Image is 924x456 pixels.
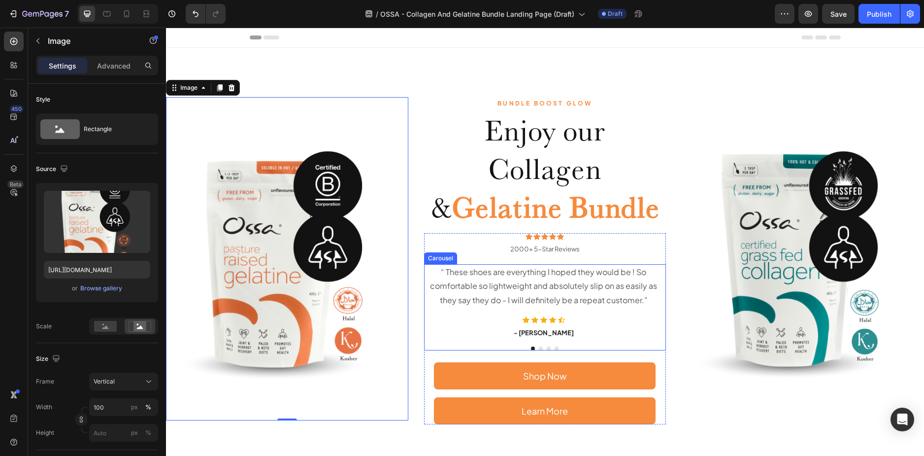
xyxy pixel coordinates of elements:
span: OSSA - Collagen And Gelatine Bundle Landing Page (Draft) [380,9,574,19]
label: Frame [36,377,54,386]
span: Draft [608,9,623,18]
input: px% [89,398,158,416]
div: 450 [9,105,24,113]
input: px% [89,424,158,442]
strong: Gelatine Bundle [286,162,494,197]
button: Save [822,4,855,24]
label: Height [36,428,54,437]
div: Size [36,352,62,366]
button: % [129,427,140,439]
span: or [72,282,78,294]
a: Shop Now [268,335,490,362]
span: Enjoy our Collagen & [264,85,439,197]
p: Image [48,35,132,47]
button: Browse gallery [80,283,123,293]
div: Publish [867,9,891,19]
img: gempages_506847250073256839-8a2f613e-687c-4cec-9d14-2222b1ea5217.png [516,70,758,393]
button: % [129,401,140,413]
button: px [142,401,154,413]
p: Learn More [356,376,402,391]
p: Advanced [97,61,131,71]
button: Dot [365,319,369,323]
div: Beta [7,180,24,188]
p: Shop Now [357,341,400,356]
button: Dot [389,319,393,323]
div: px [131,428,138,437]
span: Vertical [94,377,115,386]
div: Carousel [260,226,289,235]
button: Dot [373,319,377,323]
p: - [PERSON_NAME] [259,301,497,311]
button: px [142,427,154,439]
div: Open Intercom Messenger [891,408,914,431]
div: Style [36,95,50,104]
p: 2000+ 5-Star Reviews [259,217,499,226]
button: 7 [4,4,73,24]
iframe: Design area [166,28,924,456]
div: Rich Text Editor. Editing area: main [258,70,500,82]
p: BUNDLE BOOST GLOW [259,70,499,81]
a: Learn More [268,370,490,397]
div: px [131,403,138,412]
div: Image [12,56,33,65]
div: Undo/Redo [186,4,226,24]
div: % [145,428,151,437]
p: - [PERSON_NAME] [498,301,736,311]
span: / [376,9,378,19]
span: Save [830,10,847,18]
img: preview-image [44,191,150,253]
div: Browse gallery [80,284,122,293]
button: Dot [381,319,385,323]
input: https://example.com/image.jpg [44,261,150,279]
p: Settings [49,61,76,71]
p: “ These shoes are everything I hoped they would be ! So comfortable so lightweight and absolutely... [498,248,736,291]
div: Source [36,163,70,176]
button: Vertical [89,373,158,390]
p: 7 [65,8,69,20]
div: % [145,403,151,412]
div: Rectangle [84,118,144,140]
label: Width [36,403,52,412]
button: Publish [858,4,900,24]
p: “ These shoes are everything I hoped they would be ! So comfortable so lightweight and absolutely... [259,238,497,280]
div: Scale [36,322,52,331]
